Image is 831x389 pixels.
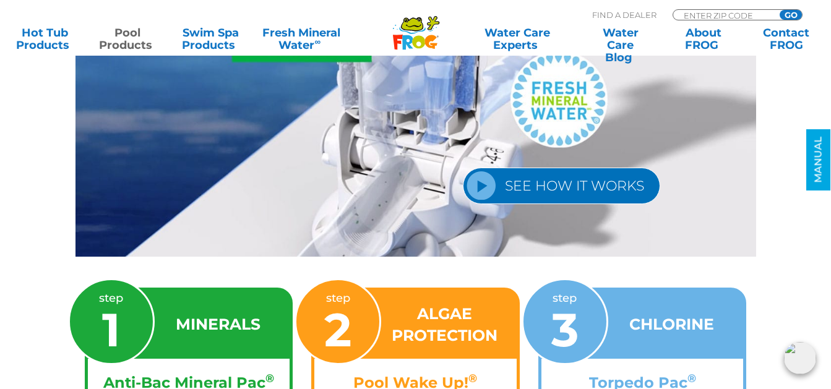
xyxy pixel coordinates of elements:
[629,314,714,335] h3: CHLORINE
[806,129,830,190] a: MANUAL
[314,36,321,46] sup: ∞
[468,372,477,385] sup: ®
[754,27,819,51] a: ContactFROG
[99,289,123,353] p: step
[551,301,579,358] span: 3
[324,289,351,353] p: step
[178,27,243,51] a: Swim SpaProducts
[324,301,351,358] span: 2
[12,27,77,51] a: Hot TubProducts
[687,372,696,385] sup: ®
[592,9,657,20] p: Find A Dealer
[95,27,160,51] a: PoolProducts
[265,372,274,385] sup: ®
[261,27,342,51] a: Fresh MineralWater∞
[588,27,653,51] a: Water CareBlog
[784,342,816,374] img: openIcon
[780,10,802,20] input: GO
[671,27,736,51] a: AboutFROG
[102,301,120,358] span: 1
[176,314,260,335] h3: MINERALS
[463,168,660,204] a: SEE HOW IT WORKS
[465,27,570,51] a: Water CareExperts
[682,10,766,20] input: Zip Code Form
[389,303,501,346] h3: ALGAE PROTECTION
[551,289,579,353] p: step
